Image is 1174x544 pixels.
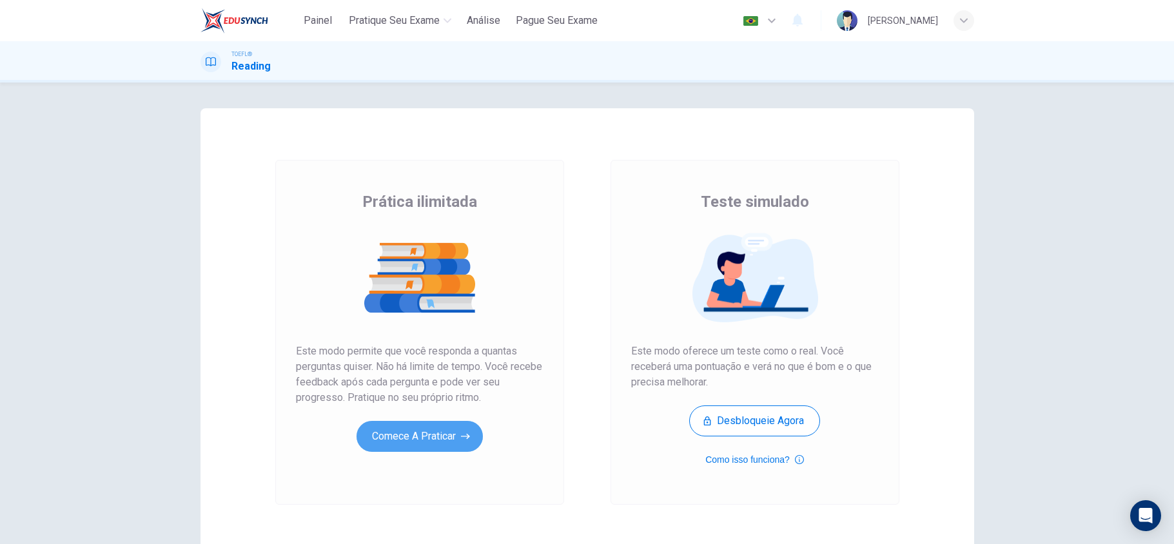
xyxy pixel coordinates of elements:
h1: Reading [231,59,271,74]
img: pt [743,16,759,26]
span: Este modo oferece um teste como o real. Você receberá uma pontuação e verá no que é bom e o que p... [631,344,879,390]
button: Como isso funciona? [705,452,804,467]
span: Teste simulado [701,191,809,212]
span: Análise [467,13,500,28]
span: Painel [304,13,332,28]
div: [PERSON_NAME] [868,13,938,28]
a: EduSynch logo [201,8,298,34]
div: Open Intercom Messenger [1130,500,1161,531]
span: TOEFL® [231,50,252,59]
span: Este modo permite que você responda a quantas perguntas quiser. Não há limite de tempo. Você rece... [296,344,543,405]
button: Pague Seu Exame [511,9,603,32]
span: Pratique seu exame [349,13,440,28]
span: Prática ilimitada [362,191,477,212]
button: Análise [462,9,505,32]
button: Painel [297,9,338,32]
button: Comece a praticar [357,421,483,452]
img: EduSynch logo [201,8,268,34]
button: Pratique seu exame [344,9,456,32]
span: Pague Seu Exame [516,13,598,28]
img: Profile picture [837,10,857,31]
button: Desbloqueie agora [689,405,820,436]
